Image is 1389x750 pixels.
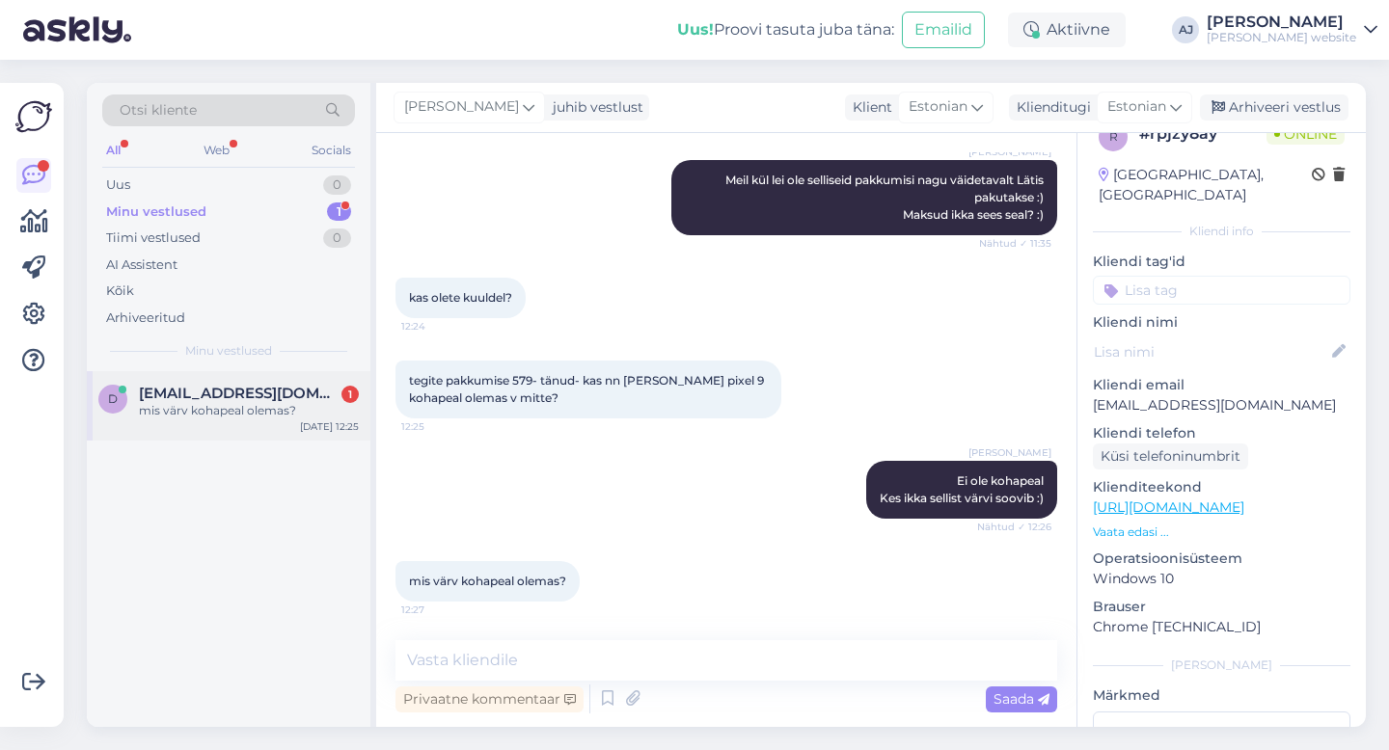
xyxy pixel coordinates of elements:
[968,145,1051,159] span: [PERSON_NAME]
[1093,523,1350,541] p: Vaata edasi ...
[1093,597,1350,617] p: Brauser
[545,97,643,118] div: juhib vestlust
[106,255,177,275] div: AI Assistent
[15,98,52,135] img: Askly Logo
[1093,395,1350,415] p: [EMAIL_ADDRESS][DOMAIN_NAME]
[401,319,474,334] span: 12:24
[1207,14,1377,45] a: [PERSON_NAME][PERSON_NAME] website
[1093,656,1350,674] div: [PERSON_NAME]
[1093,549,1350,569] p: Operatsioonisüsteem
[409,574,566,588] span: mis värv kohapeal olemas?
[327,202,351,222] div: 1
[341,386,359,403] div: 1
[395,686,584,712] div: Privaatne kommentaar
[1008,13,1126,47] div: Aktiivne
[1093,685,1350,706] p: Märkmed
[401,603,474,617] span: 12:27
[1207,14,1356,30] div: [PERSON_NAME]
[108,391,118,406] span: d
[1200,94,1348,121] div: Arhiveeri vestlus
[968,445,1051,460] span: [PERSON_NAME]
[139,385,340,402] span: dagopiill@gmail.com
[308,138,355,163] div: Socials
[677,18,894,41] div: Proovi tasuta juba täna:
[1093,252,1350,272] p: Kliendi tag'id
[200,138,233,163] div: Web
[1093,569,1350,589] p: Windows 10
[1093,276,1350,305] input: Lisa tag
[1139,122,1266,146] div: # rpjzy8ay
[102,138,124,163] div: All
[323,175,351,195] div: 0
[409,373,767,405] span: tegite pakkumise 579- tänud- kas nn [PERSON_NAME] pixel 9 kohapeal olemas v mitte?
[106,202,206,222] div: Minu vestlused
[1093,498,1244,516] a: [URL][DOMAIN_NAME]
[1207,30,1356,45] div: [PERSON_NAME] website
[1093,443,1248,469] div: Küsi telefoninumbrit
[1107,96,1166,118] span: Estonian
[1093,477,1350,497] p: Klienditeekond
[106,281,134,301] div: Kõik
[139,402,359,419] div: mis värv kohapeal olemas?
[1099,165,1312,205] div: [GEOGRAPHIC_DATA], [GEOGRAPHIC_DATA]
[185,342,272,360] span: Minu vestlused
[120,100,197,121] span: Otsi kliente
[902,12,985,48] button: Emailid
[106,228,201,248] div: Tiimi vestlused
[106,308,185,328] div: Arhiveeritud
[977,520,1051,534] span: Nähtud ✓ 12:26
[409,290,512,305] span: kas olete kuuldel?
[1266,123,1345,145] span: Online
[300,419,359,434] div: [DATE] 12:25
[909,96,967,118] span: Estonian
[845,97,892,118] div: Klient
[1094,341,1328,362] input: Lisa nimi
[106,175,130,195] div: Uus
[1093,223,1350,240] div: Kliendi info
[1009,97,1091,118] div: Klienditugi
[1093,312,1350,333] p: Kliendi nimi
[979,236,1051,251] span: Nähtud ✓ 11:35
[323,228,351,248] div: 0
[880,473,1044,505] span: Ei ole kohapeal Kes ikka sellist värvi soovib :)
[725,173,1047,222] span: Meil kül lei ole selliseid pakkumisi nagu väidetavalt Lätis pakutakse :) Maksud ikka sees seal? :)
[677,20,714,39] b: Uus!
[1172,16,1199,43] div: AJ
[1093,617,1350,637] p: Chrome [TECHNICAL_ID]
[1093,423,1350,443] p: Kliendi telefon
[401,419,474,434] span: 12:25
[404,96,519,118] span: [PERSON_NAME]
[1093,375,1350,395] p: Kliendi email
[994,690,1049,708] span: Saada
[1109,129,1118,144] span: r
